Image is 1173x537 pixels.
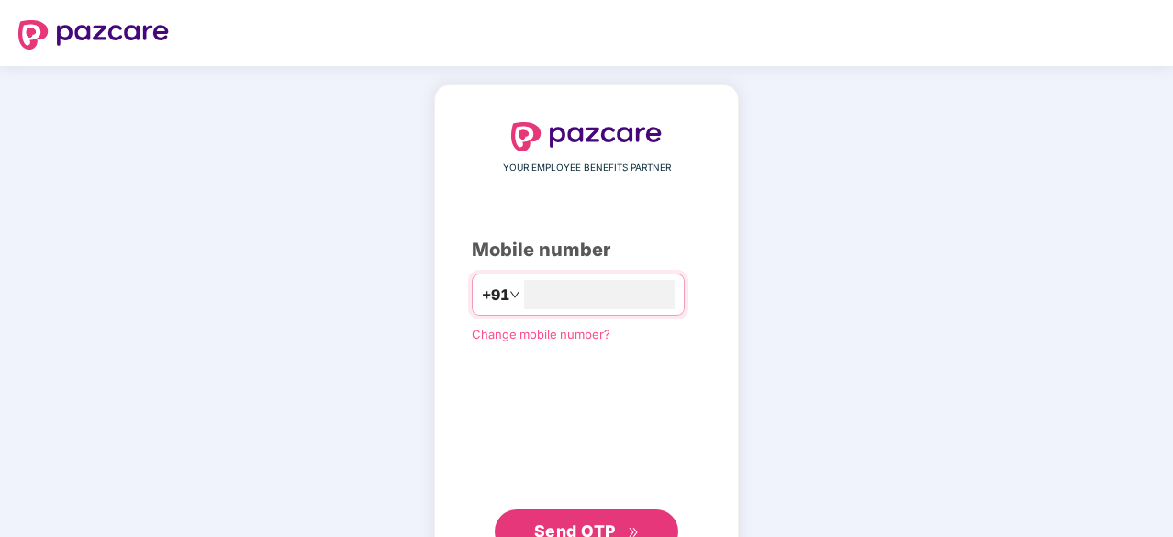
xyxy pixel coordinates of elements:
div: Mobile number [472,236,701,264]
span: YOUR EMPLOYEE BENEFITS PARTNER [503,161,671,175]
img: logo [511,122,662,151]
span: +91 [482,284,509,307]
img: logo [18,20,169,50]
a: Change mobile number? [472,327,610,341]
span: down [509,289,520,300]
